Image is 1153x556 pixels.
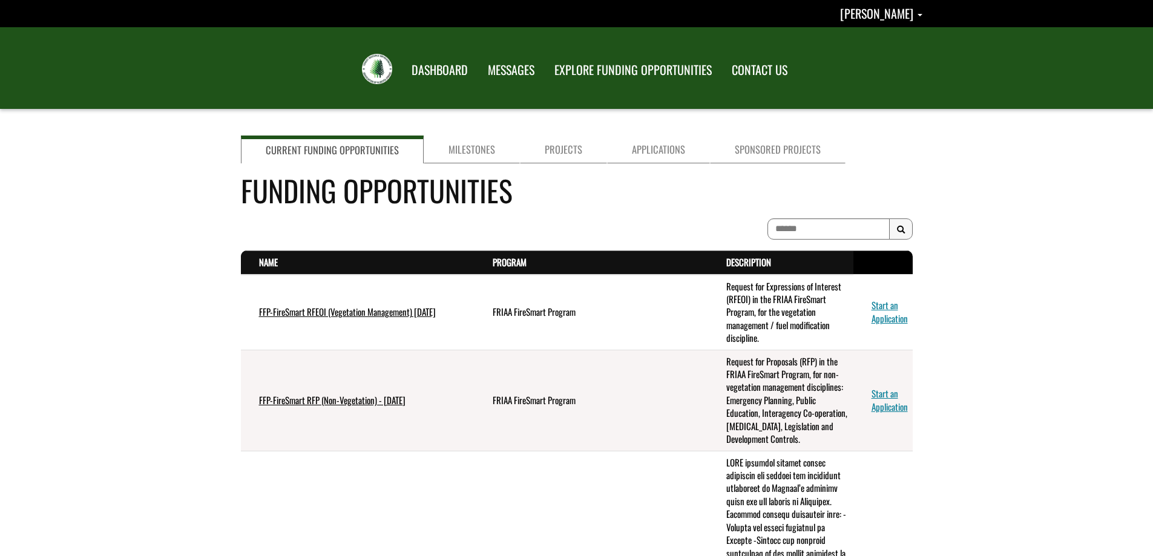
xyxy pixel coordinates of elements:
a: EXPLORE FUNDING OPPORTUNITIES [545,55,721,85]
a: Milestones [424,136,520,163]
h4: Funding Opportunities [241,169,913,212]
a: Current Funding Opportunities [241,136,424,163]
a: Samantha Benton [840,4,922,22]
a: MESSAGES [479,55,544,85]
a: CONTACT US [723,55,797,85]
a: Start an Application [872,387,908,413]
a: Start an Application [872,298,908,324]
td: Request for Proposals (RFP) in the FRIAA FireSmart Program, for non-vegetation management discipl... [708,350,853,451]
input: To search on partial text, use the asterisk (*) wildcard character. [767,218,890,240]
button: Search Results [889,218,913,240]
a: Name [259,255,278,269]
td: Request for Expressions of Interest (RFEOI) in the FRIAA FireSmart Program, for the vegetation ma... [708,275,853,350]
a: Projects [520,136,607,163]
a: Program [493,255,527,269]
a: Description [726,255,771,269]
nav: Main Navigation [401,51,797,85]
a: FFP-FireSmart RFEOI (Vegetation Management) [DATE] [259,305,436,318]
td: FRIAA FireSmart Program [475,275,708,350]
td: FRIAA FireSmart Program [475,350,708,451]
a: Applications [607,136,710,163]
td: FFP-FireSmart RFP (Non-Vegetation) - July 2025 [241,350,475,451]
a: FFP-FireSmart RFP (Non-Vegetation) - [DATE] [259,393,406,407]
td: FFP-FireSmart RFEOI (Vegetation Management) July 2025 [241,275,475,350]
a: Sponsored Projects [710,136,846,163]
a: DASHBOARD [402,55,477,85]
span: [PERSON_NAME] [840,4,913,22]
img: FRIAA Submissions Portal [362,54,392,84]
